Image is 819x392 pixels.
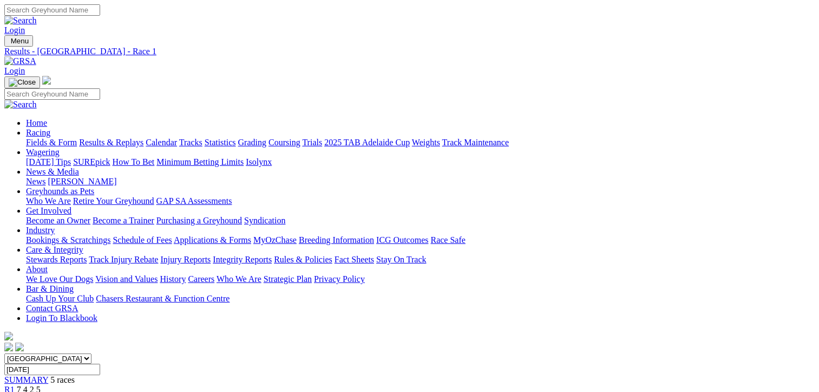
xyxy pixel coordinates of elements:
[26,147,60,157] a: Wagering
[26,187,94,196] a: Greyhounds as Pets
[205,138,236,147] a: Statistics
[4,100,37,110] img: Search
[73,196,154,205] a: Retire Your Greyhound
[26,274,93,284] a: We Love Our Dogs
[4,88,100,100] input: Search
[89,255,158,264] a: Track Injury Rebate
[4,375,48,384] a: SUMMARY
[4,4,100,16] input: Search
[442,138,509,147] a: Track Maintenance
[188,274,214,284] a: Careers
[26,245,83,254] a: Care & Integrity
[179,138,202,147] a: Tracks
[335,255,374,264] a: Fact Sheets
[26,294,94,303] a: Cash Up Your Club
[302,138,322,147] a: Trials
[26,206,71,215] a: Get Involved
[26,157,71,166] a: [DATE] Tips
[160,274,186,284] a: History
[26,216,815,226] div: Get Involved
[4,76,40,88] button: Toggle navigation
[4,56,36,66] img: GRSA
[160,255,211,264] a: Injury Reports
[4,16,37,25] img: Search
[11,37,29,45] span: Menu
[156,157,244,166] a: Minimum Betting Limits
[4,25,25,35] a: Login
[50,375,75,384] span: 5 races
[26,167,79,176] a: News & Media
[26,138,815,147] div: Racing
[79,138,143,147] a: Results & Replays
[213,255,272,264] a: Integrity Reports
[299,235,374,245] a: Breeding Information
[26,304,78,313] a: Contact GRSA
[4,364,100,375] input: Select date
[26,196,71,205] a: Who We Are
[26,138,77,147] a: Fields & Form
[156,216,242,225] a: Purchasing a Greyhound
[156,196,232,205] a: GAP SA Assessments
[9,78,36,87] img: Close
[246,157,272,166] a: Isolynx
[26,177,815,187] div: News & Media
[26,196,815,206] div: Greyhounds as Pets
[26,128,50,137] a: Racing
[113,157,155,166] a: How To Bet
[26,177,45,186] a: News
[26,235,815,245] div: Industry
[96,294,230,303] a: Chasers Restaurant & Function Centre
[42,76,51,85] img: logo-grsa-white.png
[26,235,110,245] a: Bookings & Scratchings
[174,235,251,245] a: Applications & Forms
[324,138,410,147] a: 2025 TAB Adelaide Cup
[4,332,13,340] img: logo-grsa-white.png
[376,255,426,264] a: Stay On Track
[274,255,332,264] a: Rules & Policies
[26,255,87,264] a: Stewards Reports
[4,47,815,56] a: Results - [GEOGRAPHIC_DATA] - Race 1
[26,265,48,274] a: About
[26,118,47,127] a: Home
[26,216,90,225] a: Become an Owner
[412,138,440,147] a: Weights
[73,157,110,166] a: SUREpick
[244,216,285,225] a: Syndication
[264,274,312,284] a: Strategic Plan
[26,157,815,167] div: Wagering
[95,274,158,284] a: Vision and Values
[253,235,297,245] a: MyOzChase
[268,138,300,147] a: Coursing
[15,343,24,351] img: twitter.svg
[4,343,13,351] img: facebook.svg
[314,274,365,284] a: Privacy Policy
[4,35,33,47] button: Toggle navigation
[146,138,177,147] a: Calendar
[93,216,154,225] a: Become a Trainer
[113,235,172,245] a: Schedule of Fees
[26,313,97,323] a: Login To Blackbook
[238,138,266,147] a: Grading
[48,177,116,186] a: [PERSON_NAME]
[376,235,428,245] a: ICG Outcomes
[26,255,815,265] div: Care & Integrity
[26,284,74,293] a: Bar & Dining
[26,226,55,235] a: Industry
[430,235,465,245] a: Race Safe
[217,274,261,284] a: Who We Are
[4,66,25,75] a: Login
[26,294,815,304] div: Bar & Dining
[26,274,815,284] div: About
